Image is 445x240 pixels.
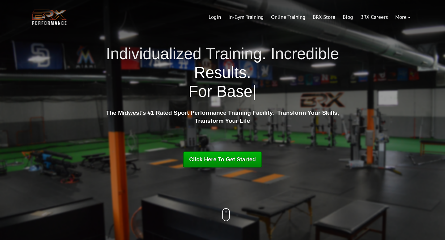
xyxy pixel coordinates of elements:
[225,10,267,25] a: In-Gym Training
[252,83,256,100] span: |
[339,10,357,25] a: Blog
[392,10,414,25] a: More
[104,44,341,101] h1: Individualized Training. Incredible Results.
[31,8,68,27] img: BRX Transparent Logo-2
[267,10,309,25] a: Online Training
[205,10,225,25] a: Login
[205,10,414,25] div: Navigation Menu
[189,83,252,100] span: For Base
[189,156,256,163] span: Click Here To Get Started
[183,151,262,168] a: Click Here To Get Started
[357,10,392,25] a: BRX Careers
[309,10,339,25] a: BRX Store
[106,110,339,124] strong: The Midwest's #1 Rated Sport Performance Training Facility. Transform Your Skills, Transform Your...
